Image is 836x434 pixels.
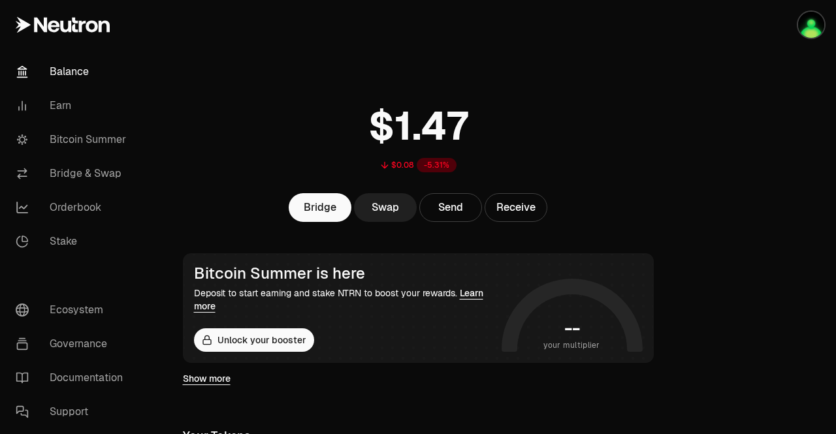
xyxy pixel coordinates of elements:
a: Orderbook [5,191,141,225]
a: Governance [5,327,141,361]
a: Stake [5,225,141,258]
h1: -- [564,318,579,339]
span: your multiplier [543,339,600,352]
button: Receive [485,193,547,222]
div: Deposit to start earning and stake NTRN to boost your rewards. [194,287,496,313]
div: -5.31% [417,158,457,172]
a: Ecosystem [5,293,141,327]
a: Documentation [5,361,141,395]
a: Swap [354,193,417,222]
button: Send [419,193,482,222]
div: Bitcoin Summer is here [194,264,496,283]
div: $0.08 [391,160,414,170]
a: Support [5,395,141,429]
a: Balance [5,55,141,89]
a: Earn [5,89,141,123]
img: Mm2 Onur [798,12,824,38]
button: Unlock your booster [194,328,314,352]
a: Show more [183,372,231,385]
a: Bridge [289,193,351,222]
a: Bitcoin Summer [5,123,141,157]
a: Bridge & Swap [5,157,141,191]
